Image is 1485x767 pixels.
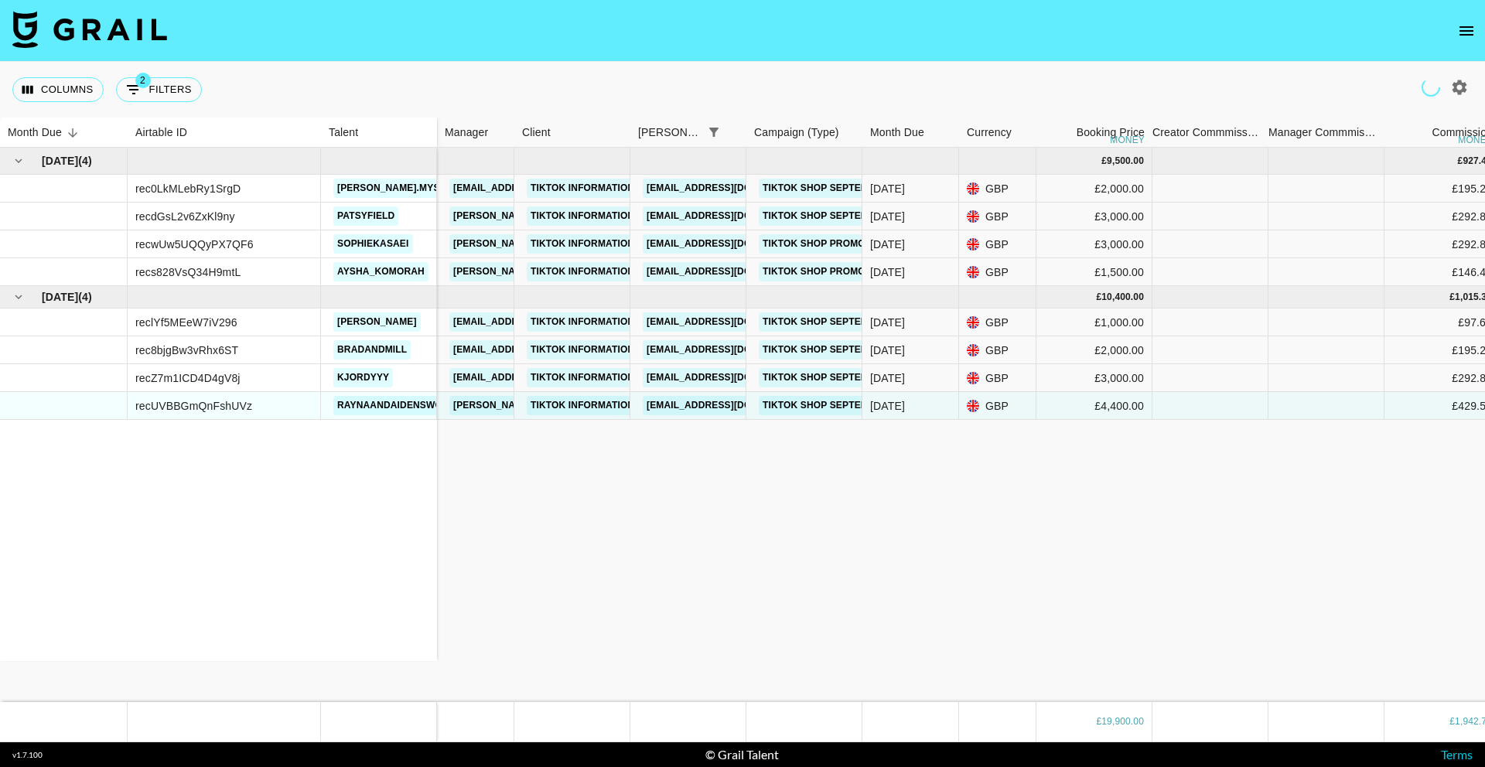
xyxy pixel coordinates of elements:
a: [EMAIL_ADDRESS][DOMAIN_NAME] [643,368,816,387]
div: money [1110,135,1145,145]
button: Sort [725,121,746,143]
button: Show filters [116,77,202,102]
a: [PERSON_NAME][EMAIL_ADDRESS][DOMAIN_NAME] [449,234,702,254]
button: hide children [8,150,29,172]
a: [PERSON_NAME] [333,312,421,332]
div: GBP [959,175,1036,203]
a: [EMAIL_ADDRESS][DOMAIN_NAME] [643,234,816,254]
a: [EMAIL_ADDRESS][DOMAIN_NAME] [643,262,816,281]
div: Booking Price [1077,118,1145,148]
div: Currency [967,118,1012,148]
a: [EMAIL_ADDRESS][DOMAIN_NAME] [643,206,816,226]
div: recUVBBGmQnFshUVz [135,398,252,414]
div: Campaign (Type) [754,118,839,148]
a: [EMAIL_ADDRESS][DOMAIN_NAME] [643,179,816,198]
div: Manager Commmission Override [1268,118,1377,148]
a: TikTok Shop September Promotion [GEOGRAPHIC_DATA] [759,340,1057,360]
span: 2 [135,73,151,88]
div: Talent [329,118,358,148]
div: Creator Commmission Override [1152,118,1261,148]
a: aysha_komorah [333,262,428,281]
div: GBP [959,258,1036,286]
span: [DATE] [42,153,78,169]
div: GBP [959,203,1036,230]
div: Month Due [862,118,959,148]
a: TikTok Shop September Promotion [GEOGRAPHIC_DATA] [759,312,1057,332]
div: Campaign (Type) [746,118,862,148]
a: [PERSON_NAME][EMAIL_ADDRESS][DOMAIN_NAME] [449,262,702,281]
div: rec8bjgBw3vRhx6ST [135,343,238,358]
div: Client [514,118,630,148]
div: Sep '25 [870,237,905,252]
a: sophiekasaei [333,234,413,254]
span: Refreshing users, talent, clients, campaigns... [1422,78,1440,97]
a: TikTok Information Technologies UK Limited [527,179,773,198]
img: Grail Talent [12,11,167,48]
a: TikTok Shop September Promotion [GEOGRAPHIC_DATA] [759,368,1057,387]
a: [EMAIL_ADDRESS][DOMAIN_NAME] [643,340,816,360]
div: £3,000.00 [1036,203,1152,230]
a: [PERSON_NAME][EMAIL_ADDRESS][DOMAIN_NAME] [449,206,702,226]
span: ( 4 ) [78,153,92,169]
a: patsyfield [333,206,398,226]
button: Select columns [12,77,104,102]
a: Terms [1441,747,1473,762]
div: £3,000.00 [1036,364,1152,392]
a: [EMAIL_ADDRESS][DOMAIN_NAME] [643,396,816,415]
div: £ [1449,291,1455,304]
a: [EMAIL_ADDRESS][PERSON_NAME][DOMAIN_NAME] [449,340,702,360]
div: GBP [959,392,1036,420]
div: 1 active filter [703,121,725,143]
a: TikTok Shop Promotion [GEOGRAPHIC_DATA] | [PERSON_NAME] [759,234,1083,254]
a: kjordyyy [333,368,393,387]
div: recZ7m1ICD4D4gV8j [135,370,241,386]
a: [EMAIL_ADDRESS][DOMAIN_NAME] [643,312,816,332]
div: Manager [437,118,514,148]
span: [DATE] [42,289,78,305]
div: GBP [959,309,1036,336]
a: [EMAIL_ADDRESS][DOMAIN_NAME] [449,312,623,332]
div: Aug '25 [870,343,905,358]
a: [PERSON_NAME].mysz [333,179,449,198]
a: TikTok Information Technologies UK Limited [527,312,773,332]
div: Sep '25 [870,264,905,280]
div: £1,500.00 [1036,258,1152,286]
div: £ [1449,715,1455,728]
div: Manager Commmission Override [1268,118,1384,148]
div: 10,400.00 [1101,291,1144,304]
a: TikTok Information Technologies UK Limited [527,396,773,415]
a: TikTok Shop September Promotion [GEOGRAPHIC_DATA] [759,396,1057,415]
div: £2,000.00 [1036,175,1152,203]
a: TikTok Information Technologies UK Limited [527,340,773,360]
div: Sep '25 [870,181,905,196]
a: [EMAIL_ADDRESS][PERSON_NAME][DOMAIN_NAME] [449,368,702,387]
div: Manager [445,118,488,148]
a: [PERSON_NAME][EMAIL_ADDRESS][DOMAIN_NAME] [449,396,702,415]
div: £3,000.00 [1036,230,1152,258]
div: £ [1458,155,1463,168]
div: £2,000.00 [1036,336,1152,364]
a: [EMAIL_ADDRESS][DOMAIN_NAME] [449,179,623,198]
div: £1,000.00 [1036,309,1152,336]
div: recdGsL2v6ZxKl9ny [135,209,235,224]
div: £ [1096,291,1101,304]
div: Sep '25 [870,209,905,224]
div: Airtable ID [135,118,187,148]
div: rec0LkMLebRy1SrgD [135,181,241,196]
div: GBP [959,364,1036,392]
div: Booker [630,118,746,148]
a: bradandmill [333,340,411,360]
a: raynaandaidensworld [333,396,466,415]
div: Aug '25 [870,398,905,414]
div: Airtable ID [128,118,321,148]
div: Aug '25 [870,370,905,386]
div: Month Due [870,118,924,148]
div: £ [1101,155,1107,168]
a: TikTok Shop September Promotion [GEOGRAPHIC_DATA] [759,179,1057,198]
div: recwUw5UQQyPX7QF6 [135,237,254,252]
a: TikTok Information Technologies UK Limited [527,262,773,281]
a: TikTok Information Technologies UK Limited [527,368,773,387]
a: TikTok Shop Promotion [GEOGRAPHIC_DATA] | Aysha [759,262,1036,281]
button: Sort [62,122,84,144]
div: £4,400.00 [1036,392,1152,420]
